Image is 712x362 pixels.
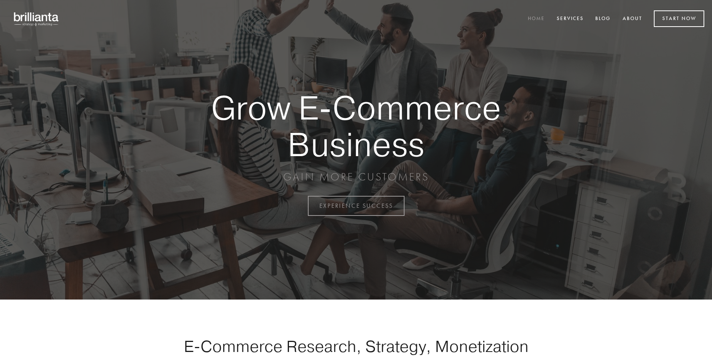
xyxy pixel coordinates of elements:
a: Blog [590,13,616,25]
a: Home [523,13,550,25]
a: Services [552,13,589,25]
strong: Grow E-Commerce Business [184,89,528,162]
p: GAIN MORE CUSTOMERS [184,170,528,184]
a: About [618,13,647,25]
h1: E-Commerce Research, Strategy, Monetization [160,337,552,356]
a: Start Now [654,10,704,27]
img: brillianta - research, strategy, marketing [8,8,65,30]
a: EXPERIENCE SUCCESS [308,196,405,216]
